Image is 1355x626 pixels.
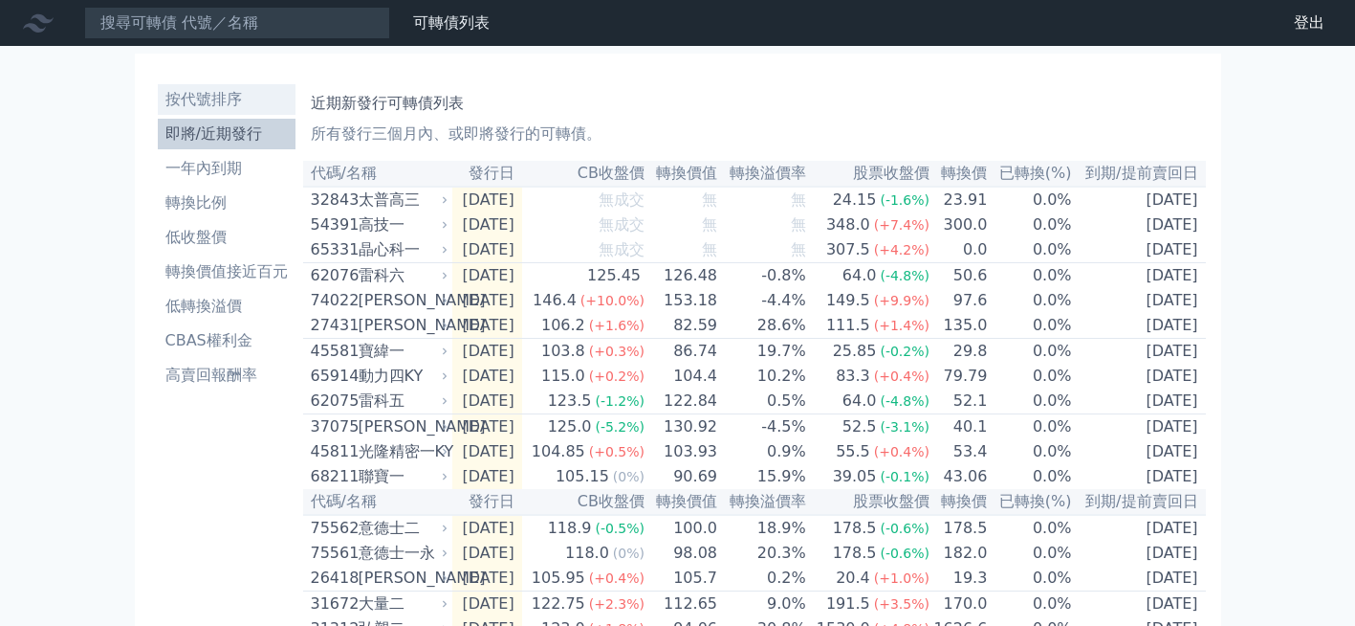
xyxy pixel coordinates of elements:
[645,339,718,365] td: 86.74
[452,489,522,515] th: 發行日
[452,288,522,313] td: [DATE]
[158,188,295,218] a: 轉換比例
[452,364,522,389] td: [DATE]
[359,264,445,287] div: 雷科六
[988,489,1072,515] th: 已轉換(%)
[988,161,1072,187] th: 已轉換(%)
[452,212,522,237] td: [DATE]
[645,389,718,414] td: 122.84
[544,517,596,540] div: 118.9
[158,291,295,322] a: 低轉換溢價
[880,344,929,359] span: (-0.2%)
[718,389,807,414] td: 0.5%
[930,464,988,489] td: 43.06
[359,314,445,337] div: [PERSON_NAME]
[311,123,1198,145] p: 所有發行三個月內、或即將發行的可轉債。
[1073,212,1206,237] td: [DATE]
[1073,464,1206,489] td: [DATE]
[537,314,589,337] div: 106.2
[880,419,929,435] span: (-3.1%)
[988,263,1072,289] td: 0.0%
[930,439,988,464] td: 53.4
[311,189,354,212] div: 32843
[1073,263,1206,289] td: [DATE]
[829,517,881,540] div: 178.5
[452,389,522,414] td: [DATE]
[452,414,522,440] td: [DATE]
[359,567,445,590] div: [PERSON_NAME]
[452,439,522,464] td: [DATE]
[613,546,645,561] span: (0%)
[874,369,929,384] span: (+0.4%)
[158,153,295,184] a: 一年內到期
[158,364,295,387] li: 高賣回報酬率
[645,439,718,464] td: 103.93
[359,365,445,388] div: 動力四KY
[988,464,1072,489] td: 0.0%
[645,515,718,541] td: 100.0
[832,440,874,463] div: 55.5
[988,237,1072,263] td: 0.0%
[452,263,522,289] td: [DATE]
[718,339,807,365] td: 19.7%
[645,566,718,592] td: 105.7
[311,592,354,615] div: 31672
[930,212,988,237] td: 300.0
[544,390,596,413] div: 123.5
[988,439,1072,464] td: 0.0%
[645,364,718,389] td: 104.4
[988,364,1072,389] td: 0.0%
[874,596,929,612] span: (+3.5%)
[522,489,645,515] th: CB收盤價
[528,567,589,590] div: 105.95
[537,340,589,363] div: 103.8
[988,541,1072,566] td: 0.0%
[589,596,645,612] span: (+2.3%)
[311,213,354,236] div: 54391
[930,515,988,541] td: 178.5
[452,541,522,566] td: [DATE]
[930,541,988,566] td: 182.0
[599,190,645,209] span: 無成交
[311,567,354,590] div: 26418
[822,592,874,615] div: 191.5
[311,340,354,363] div: 45581
[988,288,1072,313] td: 0.0%
[589,318,645,333] span: (+1.6%)
[1073,364,1206,389] td: [DATE]
[702,240,717,258] span: 無
[702,215,717,234] span: 無
[599,240,645,258] span: 無成交
[1073,313,1206,339] td: [DATE]
[645,288,718,313] td: 153.18
[452,161,522,187] th: 發行日
[718,566,807,592] td: 0.2%
[158,325,295,356] a: CBAS權利金
[645,313,718,339] td: 82.59
[880,192,929,208] span: (-1.6%)
[1073,161,1206,187] th: 到期/提前賣回日
[988,212,1072,237] td: 0.0%
[589,570,645,586] span: (+0.4%)
[158,329,295,352] li: CBAS權利金
[595,393,645,409] span: (-1.2%)
[930,263,988,289] td: 50.6
[589,369,645,384] span: (+0.2%)
[552,465,613,488] div: 105.15
[158,123,295,145] li: 即將/近期發行
[359,542,445,565] div: 意德士一永
[829,189,881,212] div: 24.15
[832,365,874,388] div: 83.3
[158,88,295,111] li: 按代號排序
[718,313,807,339] td: 28.6%
[880,268,929,283] span: (-4.8%)
[645,489,718,515] th: 轉換價值
[413,13,490,32] a: 可轉債列表
[822,314,874,337] div: 111.5
[930,489,988,515] th: 轉換價
[583,264,645,287] div: 125.45
[359,213,445,236] div: 高技一
[359,592,445,615] div: 大量二
[1073,541,1206,566] td: [DATE]
[1073,187,1206,212] td: [DATE]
